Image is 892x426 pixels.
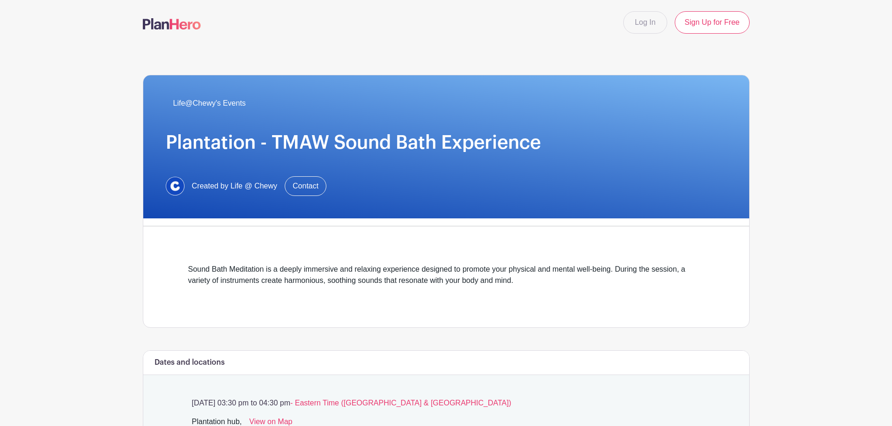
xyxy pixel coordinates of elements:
[143,18,201,29] img: logo-507f7623f17ff9eddc593b1ce0a138ce2505c220e1c5a4e2b4648c50719b7d32.svg
[166,177,184,195] img: 1629734264472.jfif
[188,397,704,409] p: [DATE] 03:30 pm to 04:30 pm
[166,131,727,154] h1: Plantation - TMAW Sound Bath Experience
[188,264,704,297] div: Sound Bath Meditation is a deeply immersive and relaxing experience designed to promote your phys...
[155,358,225,367] h6: Dates and locations
[290,399,511,407] span: - Eastern Time ([GEOGRAPHIC_DATA] & [GEOGRAPHIC_DATA])
[623,11,667,34] a: Log In
[285,176,326,196] a: Contact
[192,181,278,192] span: Created by Life @ Chewy
[675,11,749,34] a: Sign Up for Free
[173,98,246,109] span: Life@Chewy's Events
